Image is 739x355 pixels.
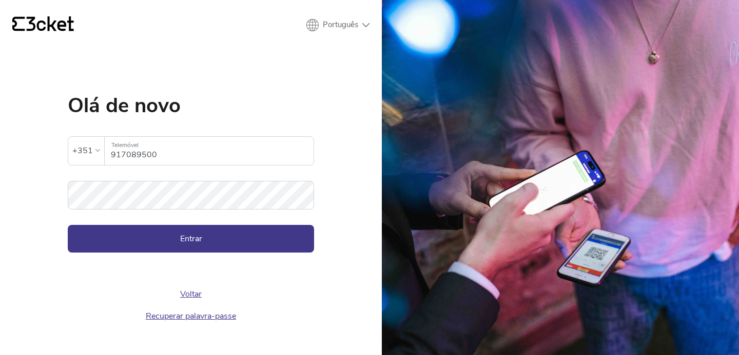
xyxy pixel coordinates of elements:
a: Recuperar palavra-passe [146,310,236,322]
label: Telemóvel [105,137,314,154]
h1: Olá de novo [68,95,314,116]
a: Voltar [180,288,202,300]
g: {' '} [12,17,25,31]
div: +351 [72,143,93,158]
input: Telemóvel [111,137,314,165]
a: {' '} [12,16,74,34]
button: Entrar [68,225,314,253]
label: Palavra-passe [68,181,314,198]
